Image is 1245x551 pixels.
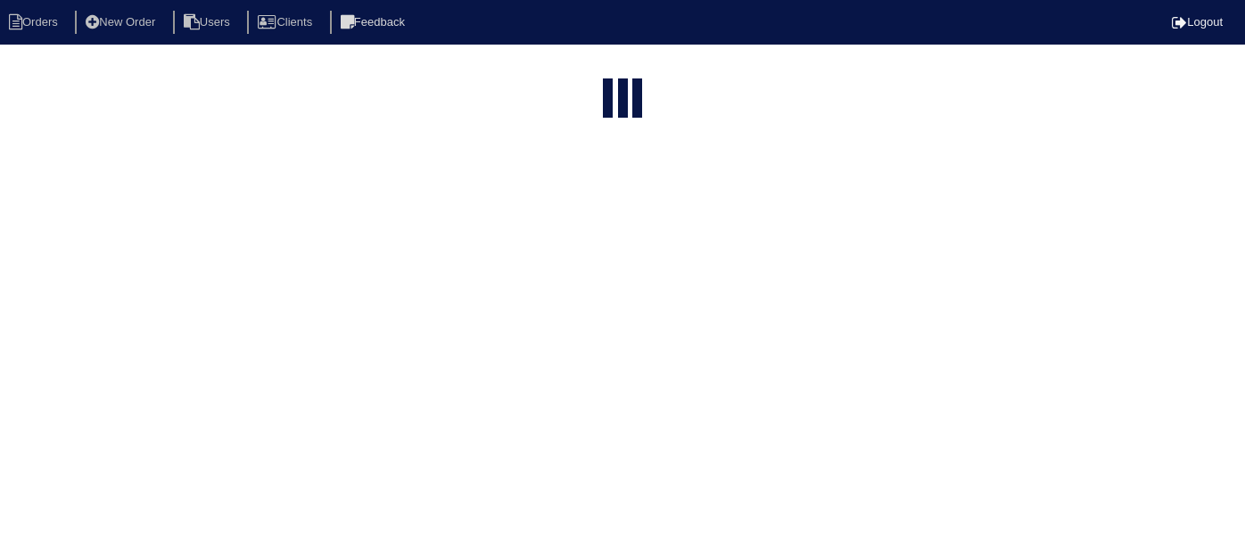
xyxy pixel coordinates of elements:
[330,11,419,35] li: Feedback
[75,15,169,29] a: New Order
[1172,15,1223,29] a: Logout
[75,11,169,35] li: New Order
[173,11,244,35] li: Users
[618,78,628,121] div: loading...
[247,11,326,35] li: Clients
[173,15,244,29] a: Users
[247,15,326,29] a: Clients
